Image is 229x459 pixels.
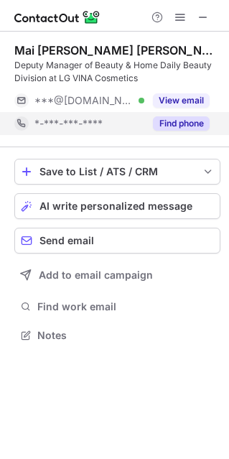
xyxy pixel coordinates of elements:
[14,262,220,288] button: Add to email campaign
[14,59,220,85] div: Deputy Manager of Beauty & Home Daily Beauty Division at LG VINA Cosmetics
[39,166,195,177] div: Save to List / ATS / CRM
[39,269,153,281] span: Add to email campaign
[153,93,210,108] button: Reveal Button
[39,235,94,246] span: Send email
[153,116,210,131] button: Reveal Button
[14,159,220,185] button: save-profile-one-click
[34,94,134,107] span: ***@[DOMAIN_NAME]
[14,228,220,254] button: Send email
[14,9,101,26] img: ContactOut v5.3.10
[14,193,220,219] button: AI write personalized message
[37,300,215,313] span: Find work email
[14,297,220,317] button: Find work email
[14,325,220,346] button: Notes
[39,200,192,212] span: AI write personalized message
[14,43,220,57] div: Mai [PERSON_NAME] [PERSON_NAME]
[37,329,215,342] span: Notes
